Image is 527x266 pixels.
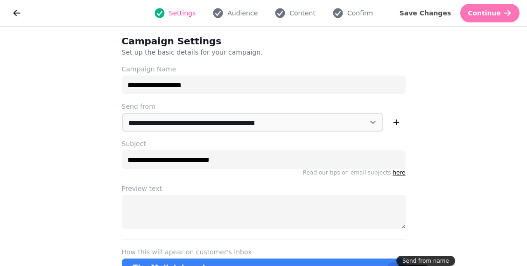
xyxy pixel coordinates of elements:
h2: Campaign Settings [122,35,301,48]
button: Continue [460,4,520,22]
label: How this will apear on customer's inbox [122,247,406,257]
span: Continue [468,10,501,16]
label: Preview text [122,184,406,193]
label: Send from [122,102,406,111]
span: Content [289,8,316,18]
button: Save Changes [392,4,459,22]
a: here [393,169,405,176]
label: Campaign Name [122,64,406,74]
span: Audience [227,8,258,18]
p: Read our tips on email subjects [122,169,406,176]
div: Send from name [396,256,455,266]
span: Settings [169,8,196,18]
span: Save Changes [400,10,451,16]
button: go back [7,4,26,22]
label: Subject [122,139,406,148]
p: Set up the basic details for your campaign. [122,48,361,57]
span: Confirm [347,8,373,18]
